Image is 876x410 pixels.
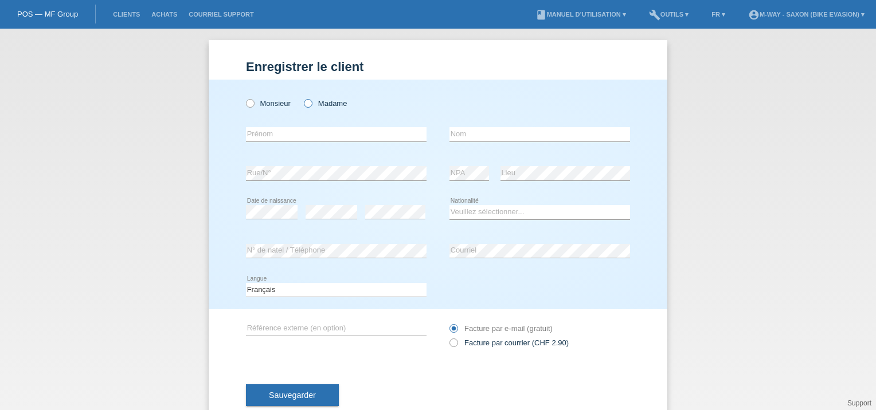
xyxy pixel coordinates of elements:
[643,11,694,18] a: buildOutils ▾
[17,10,78,18] a: POS — MF Group
[847,399,871,407] a: Support
[535,9,547,21] i: book
[449,338,569,347] label: Facture par courrier (CHF 2.90)
[449,338,457,353] input: Facture par courrier (CHF 2.90)
[246,99,291,108] label: Monsieur
[449,324,553,333] label: Facture par e-mail (gratuit)
[269,391,316,400] span: Sauvegarder
[706,11,731,18] a: FR ▾
[246,384,339,406] button: Sauvegarder
[748,9,760,21] i: account_circle
[304,99,311,107] input: Madame
[449,324,457,338] input: Facture par e-mail (gratuit)
[246,99,253,107] input: Monsieur
[649,9,660,21] i: build
[107,11,146,18] a: Clients
[183,11,259,18] a: Courriel Support
[304,99,347,108] label: Madame
[246,60,630,74] h1: Enregistrer le client
[530,11,632,18] a: bookManuel d’utilisation ▾
[742,11,870,18] a: account_circlem-way - Saxon (Bike Evasion) ▾
[146,11,183,18] a: Achats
